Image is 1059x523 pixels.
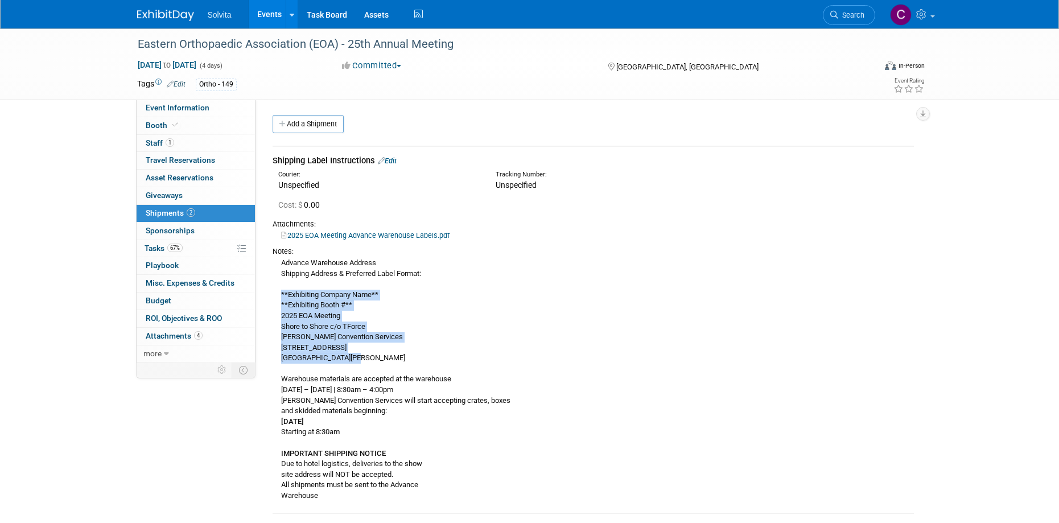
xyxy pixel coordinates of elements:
[273,155,914,167] div: Shipping Label Instructions
[616,63,759,71] span: [GEOGRAPHIC_DATA], [GEOGRAPHIC_DATA]
[273,115,344,133] a: Add a Shipment
[146,173,213,182] span: Asset Reservations
[146,121,180,130] span: Booth
[146,138,174,147] span: Staff
[146,314,222,323] span: ROI, Objectives & ROO
[808,59,925,76] div: Event Format
[137,293,255,310] a: Budget
[338,60,406,72] button: Committed
[823,5,875,25] a: Search
[137,328,255,345] a: Attachments4
[137,117,255,134] a: Booth
[232,363,255,377] td: Toggle Event Tabs
[137,78,186,91] td: Tags
[278,179,479,191] div: Unspecified
[281,231,450,240] a: 2025 EOA Meeting Advance Warehouse Labels.pdf
[137,240,255,257] a: Tasks67%
[838,11,864,19] span: Search
[137,187,255,204] a: Giveaways
[278,170,479,179] div: Courier:
[137,10,194,21] img: ExhibitDay
[146,103,209,112] span: Event Information
[146,261,179,270] span: Playbook
[137,60,197,70] span: [DATE] [DATE]
[162,60,172,69] span: to
[137,223,255,240] a: Sponsorships
[273,219,914,229] div: Attachments:
[898,61,925,70] div: In-Person
[378,157,397,165] a: Edit
[199,62,222,69] span: (4 days)
[145,244,183,253] span: Tasks
[196,79,237,90] div: Ortho - 149
[278,200,324,209] span: 0.00
[278,200,304,209] span: Cost: $
[172,122,178,128] i: Booth reservation complete
[146,155,215,164] span: Travel Reservations
[167,80,186,88] a: Edit
[212,363,232,377] td: Personalize Event Tab Strip
[137,170,255,187] a: Asset Reservations
[893,78,924,84] div: Event Rating
[137,345,255,363] a: more
[137,310,255,327] a: ROI, Objectives & ROO
[885,61,896,70] img: Format-Inperson.png
[146,331,203,340] span: Attachments
[137,135,255,152] a: Staff1
[137,152,255,169] a: Travel Reservations
[496,180,537,190] span: Unspecified
[146,296,171,305] span: Budget
[137,205,255,222] a: Shipments2
[146,226,195,235] span: Sponsorships
[146,191,183,200] span: Giveaways
[496,170,751,179] div: Tracking Number:
[143,349,162,358] span: more
[146,208,195,217] span: Shipments
[187,208,195,217] span: 2
[166,138,174,147] span: 1
[167,244,183,252] span: 67%
[281,417,304,426] b: [DATE]
[137,257,255,274] a: Playbook
[890,4,912,26] img: Cindy Miller
[137,100,255,117] a: Event Information
[146,278,234,287] span: Misc. Expenses & Credits
[137,275,255,292] a: Misc. Expenses & Credits
[273,257,914,501] div: Advance Warehouse Address Shipping Address & Preferred Label Format: **Exhibiting Company Name** ...
[273,246,914,257] div: Notes:
[134,34,858,55] div: Eastern Orthopaedic Association (EOA) - 25th Annual Meeting
[208,10,232,19] span: Solvita
[194,331,203,340] span: 4
[281,449,386,458] b: IMPORTANT SHIPPING NOTICE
